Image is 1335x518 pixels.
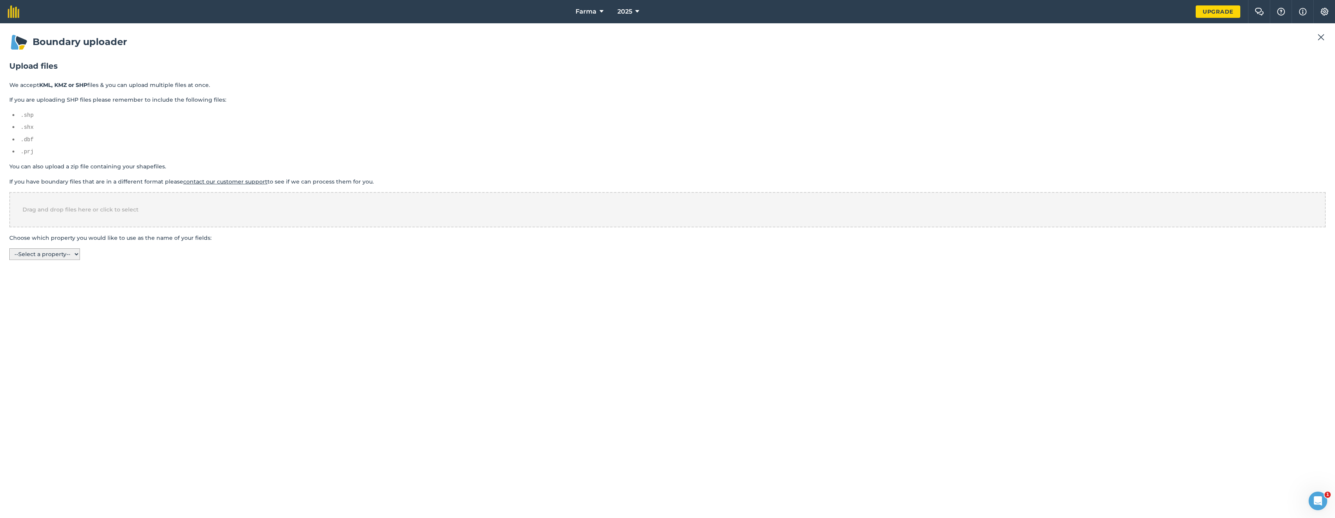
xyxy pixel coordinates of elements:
[1318,33,1325,42] img: svg+xml;base64,PHN2ZyB4bWxucz0iaHR0cDovL3d3dy53My5vcmcvMjAwMC9zdmciIHdpZHRoPSIyMiIgaGVpZ2h0PSIzMC...
[21,135,1326,144] pre: .dbf
[1299,7,1307,16] img: svg+xml;base64,PHN2ZyB4bWxucz0iaHR0cDovL3d3dy53My5vcmcvMjAwMC9zdmciIHdpZHRoPSIxNyIgaGVpZ2h0PSIxNy...
[9,33,1326,51] h1: Boundary uploader
[9,234,1326,242] p: Choose which property you would like to use as the name of your fields:
[21,147,1326,156] pre: .prj
[8,5,19,18] img: fieldmargin Logo
[9,61,1326,71] h2: Upload files
[39,81,87,88] strong: KML, KMZ or SHP
[183,178,267,185] a: contact our customer support
[9,95,1326,104] p: If you are uploading SHP files please remember to include the following files:
[576,7,596,16] span: Farma
[1320,8,1329,16] img: A cog icon
[1276,8,1286,16] img: A question mark icon
[1255,8,1264,16] img: Two speech bubbles overlapping with the left bubble in the forefront
[1196,5,1240,18] a: Upgrade
[21,111,1326,120] pre: .shp
[9,177,1326,186] p: If you have boundary files that are in a different format please to see if we can process them fo...
[1309,492,1327,510] iframe: Intercom live chat
[23,206,139,213] span: Drag and drop files here or click to select
[9,81,1326,89] p: We accept files & you can upload multiple files at once.
[617,7,632,16] span: 2025
[9,162,1326,171] p: You can also upload a zip file containing your shapefiles.
[1325,492,1331,498] span: 1
[21,123,1326,132] pre: .shx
